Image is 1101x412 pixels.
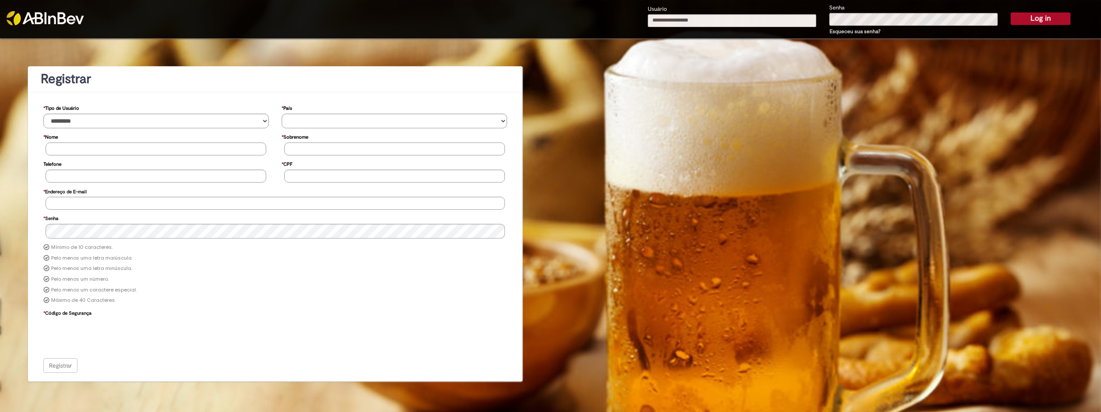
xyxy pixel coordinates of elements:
[648,5,667,13] label: Usuário
[41,72,510,86] h1: Registrar
[43,157,62,170] label: Telefone
[43,185,86,197] label: Endereço de E-mail
[282,130,308,142] label: Sobrenome
[829,4,845,12] label: Senha
[43,101,79,114] label: Tipo de Usuário
[282,101,292,114] label: País
[43,211,58,224] label: Senha
[51,244,113,251] label: Mínimo de 10 caracteres.
[282,157,292,170] label: CPF
[1011,12,1070,25] button: Log in
[51,287,137,294] label: Pelo menos um caractere especial.
[830,28,880,35] a: Esqueceu sua senha?
[43,306,92,319] label: Código de Segurança
[51,297,116,304] label: Máximo de 40 Caracteres.
[43,130,58,142] label: Nome
[46,319,176,352] iframe: reCAPTCHA
[51,255,132,262] label: Pelo menos uma letra maiúscula.
[51,265,132,272] label: Pelo menos uma letra minúscula.
[51,276,109,283] label: Pelo menos um número.
[6,11,84,25] img: ABInbev-white.png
